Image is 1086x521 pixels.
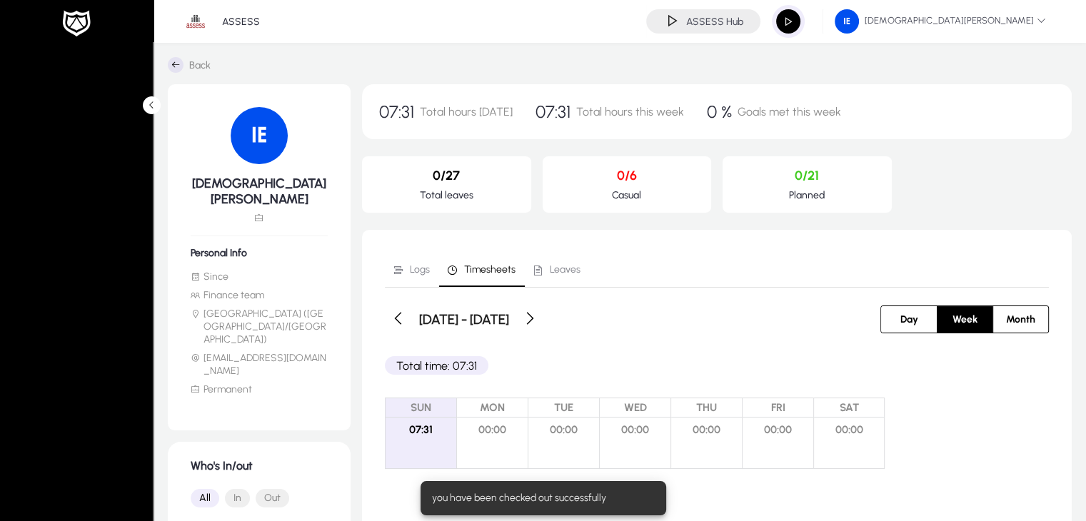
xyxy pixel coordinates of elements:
[386,418,456,442] span: 07:31
[576,105,684,118] span: Total hours this week
[738,105,841,118] span: Goals met this week
[191,270,328,283] li: Since
[410,265,430,275] span: Logs
[419,311,509,328] h3: [DATE] - [DATE]
[191,459,328,472] h1: Who's In/out
[528,398,599,418] span: TUE
[671,398,742,418] span: THU
[191,489,219,507] button: All
[182,8,209,35] img: 1.png
[191,308,328,346] li: [GEOGRAPHIC_DATA] ([GEOGRAPHIC_DATA]/[GEOGRAPHIC_DATA])
[536,101,570,122] span: 07:31
[823,9,1057,34] button: [DEMOGRAPHIC_DATA][PERSON_NAME]
[191,484,328,512] mat-button-toggle-group: Font Style
[814,398,884,418] span: SAT
[743,418,813,442] span: 00:00
[191,289,328,302] li: Finance team
[222,16,260,28] p: ASSESS
[191,176,328,207] h5: [DEMOGRAPHIC_DATA][PERSON_NAME]
[600,418,670,442] span: 00:00
[191,247,328,259] h6: Personal Info
[835,9,1046,34] span: [DEMOGRAPHIC_DATA][PERSON_NAME]
[256,489,289,507] button: Out
[993,306,1048,333] button: Month
[191,383,328,396] li: Permanent
[464,265,516,275] span: Timesheets
[892,306,927,333] span: Day
[457,418,528,442] span: 00:00
[734,168,880,183] p: 0/21
[814,418,884,442] span: 00:00
[191,352,328,378] li: [EMAIL_ADDRESS][DOMAIN_NAME]
[997,306,1044,333] span: Month
[386,398,456,418] span: SUN
[385,356,488,375] p: Total time: 07:31
[881,306,937,333] button: Day
[743,398,813,418] span: FRI
[373,168,520,183] p: 0/27
[671,418,742,442] span: 00:00
[457,398,528,418] span: MON
[686,16,743,28] h4: ASSESS Hub
[59,9,94,39] img: white-logo.png
[525,253,590,287] a: Leaves
[385,253,439,287] a: Logs
[225,489,250,507] button: In
[554,189,700,201] p: Casual
[421,481,660,515] div: you have been checked out successfully
[420,105,513,118] span: Total hours [DATE]
[600,398,670,418] span: WED
[835,9,859,34] img: 104.png
[734,189,880,201] p: Planned
[373,189,520,201] p: Total leaves
[550,265,580,275] span: Leaves
[707,101,732,122] span: 0 %
[439,253,525,287] a: Timesheets
[231,107,288,164] img: 104.png
[944,306,986,333] span: Week
[528,418,599,442] span: 00:00
[937,306,992,333] button: Week
[379,101,414,122] span: 07:31
[168,57,211,73] a: Back
[554,168,700,183] p: 0/6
